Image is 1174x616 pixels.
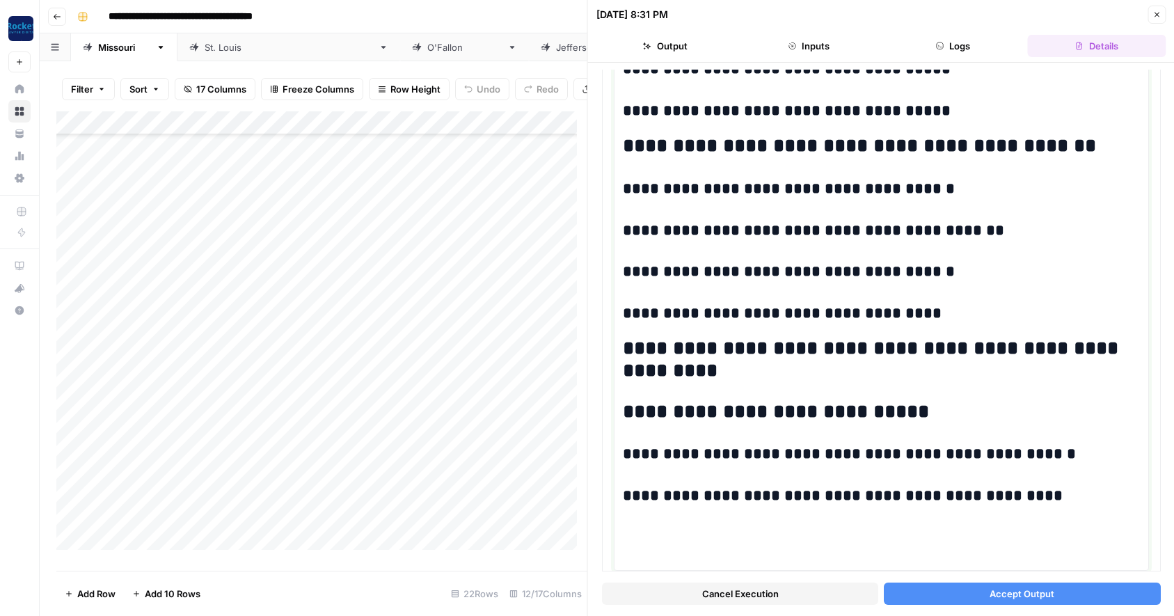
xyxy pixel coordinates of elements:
[390,82,441,96] span: Row Height
[8,123,31,145] a: Your Data
[120,78,169,100] button: Sort
[98,40,150,54] div: [US_STATE]
[56,583,124,605] button: Add Row
[504,583,587,605] div: 12/17 Columns
[8,78,31,100] a: Home
[556,40,650,54] div: [GEOGRAPHIC_DATA]
[261,78,363,100] button: Freeze Columns
[369,78,450,100] button: Row Height
[529,33,677,61] a: [GEOGRAPHIC_DATA]
[537,82,559,96] span: Redo
[8,145,31,167] a: Usage
[740,35,878,57] button: Inputs
[884,35,1022,57] button: Logs
[8,277,31,299] button: What's new?
[196,82,246,96] span: 17 Columns
[145,587,200,601] span: Add 10 Rows
[1027,35,1166,57] button: Details
[77,587,116,601] span: Add Row
[455,78,509,100] button: Undo
[8,16,33,41] img: Rocket Pilots Logo
[8,100,31,123] a: Browse
[62,78,115,100] button: Filter
[596,8,668,22] div: [DATE] 8:31 PM
[71,82,93,96] span: Filter
[8,255,31,277] a: AirOps Academy
[596,35,735,57] button: Output
[884,583,1160,605] button: Accept Output
[445,583,504,605] div: 22 Rows
[9,278,30,299] div: What's new?
[990,587,1054,601] span: Accept Output
[8,299,31,322] button: Help + Support
[283,82,354,96] span: Freeze Columns
[701,587,778,601] span: Cancel Execution
[124,583,209,605] button: Add 10 Rows
[8,167,31,189] a: Settings
[400,33,529,61] a: [PERSON_NAME]
[602,583,878,605] button: Cancel Execution
[515,78,568,100] button: Redo
[129,82,148,96] span: Sort
[205,40,373,54] div: [GEOGRAPHIC_DATA][PERSON_NAME]
[427,40,502,54] div: [PERSON_NAME]
[8,11,31,46] button: Workspace: Rocket Pilots
[71,33,177,61] a: [US_STATE]
[477,82,500,96] span: Undo
[175,78,255,100] button: 17 Columns
[177,33,400,61] a: [GEOGRAPHIC_DATA][PERSON_NAME]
